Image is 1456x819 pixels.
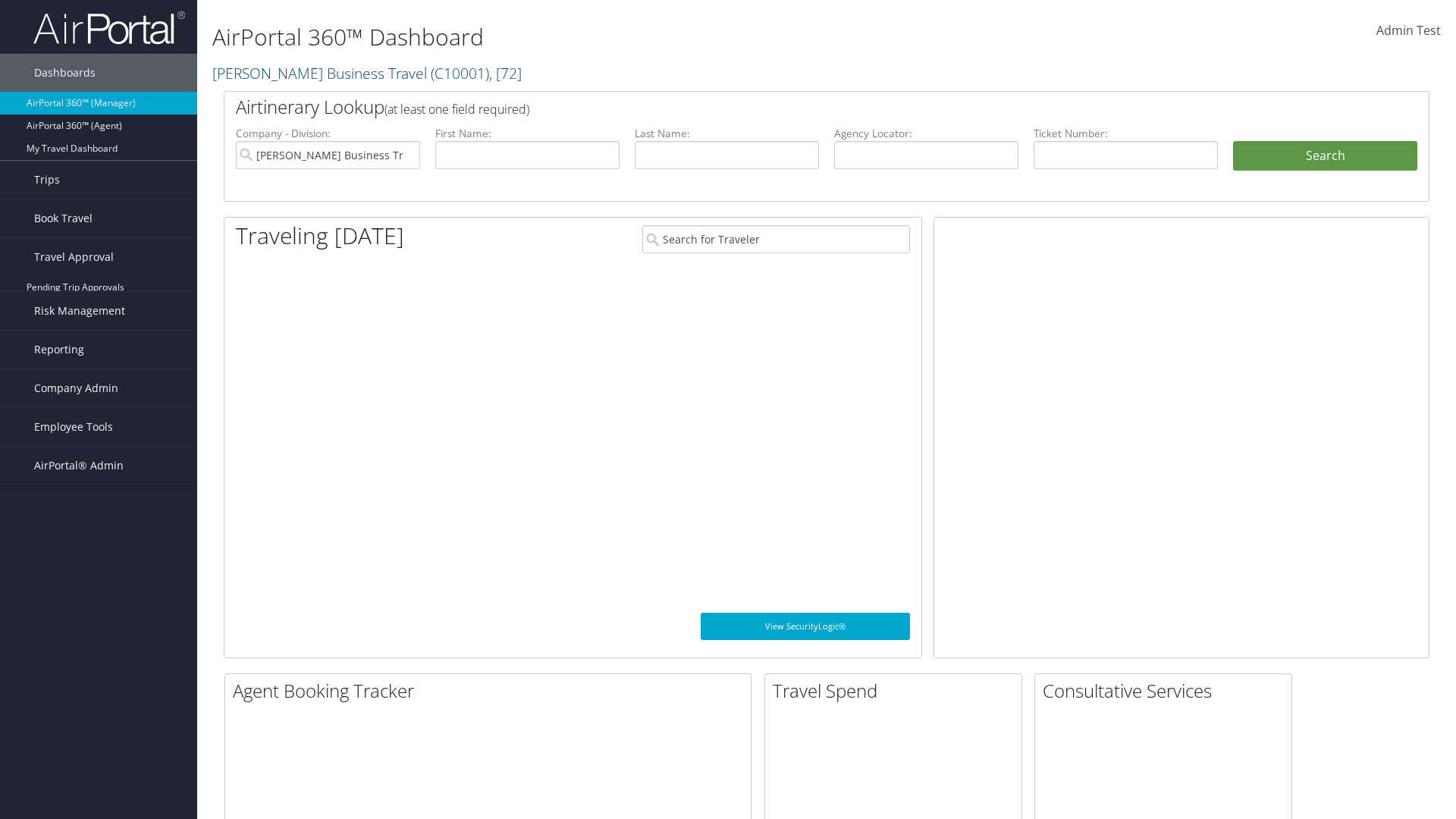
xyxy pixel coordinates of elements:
[236,126,420,141] label: Company - Division:
[34,54,96,92] span: Dashboards
[773,678,1021,704] h2: Travel Spend
[34,408,113,446] span: Employee Tools
[1376,8,1441,55] a: Admin Test
[233,678,751,704] h2: Agent Booking Tracker
[34,292,125,330] span: Risk Management
[1376,22,1441,39] span: Admin Test
[635,126,819,141] label: Last Name:
[236,220,404,252] h1: Traveling [DATE]
[1233,141,1417,171] button: Search
[1043,678,1291,704] h2: Consultative Services
[34,199,93,237] span: Book Travel
[834,126,1018,141] label: Agency Locator:
[701,613,910,640] a: View SecurityLogic®
[34,161,60,199] span: Trips
[435,126,620,141] label: First Name:
[33,10,185,45] img: airportal-logo.png
[236,94,1317,120] h2: Airtinerary Lookup
[34,447,124,485] span: AirPortal® Admin
[489,63,522,83] span: , [ 72 ]
[212,21,1031,53] h1: AirPortal 360™ Dashboard
[212,63,522,83] a: [PERSON_NAME] Business Travel
[34,369,118,407] span: Company Admin
[1034,126,1218,141] label: Ticket Number:
[34,331,84,369] span: Reporting
[431,63,489,83] span: ( C10001 )
[34,238,114,276] span: Travel Approval
[384,101,529,118] span: (at least one field required)
[642,225,910,253] input: Search for Traveler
